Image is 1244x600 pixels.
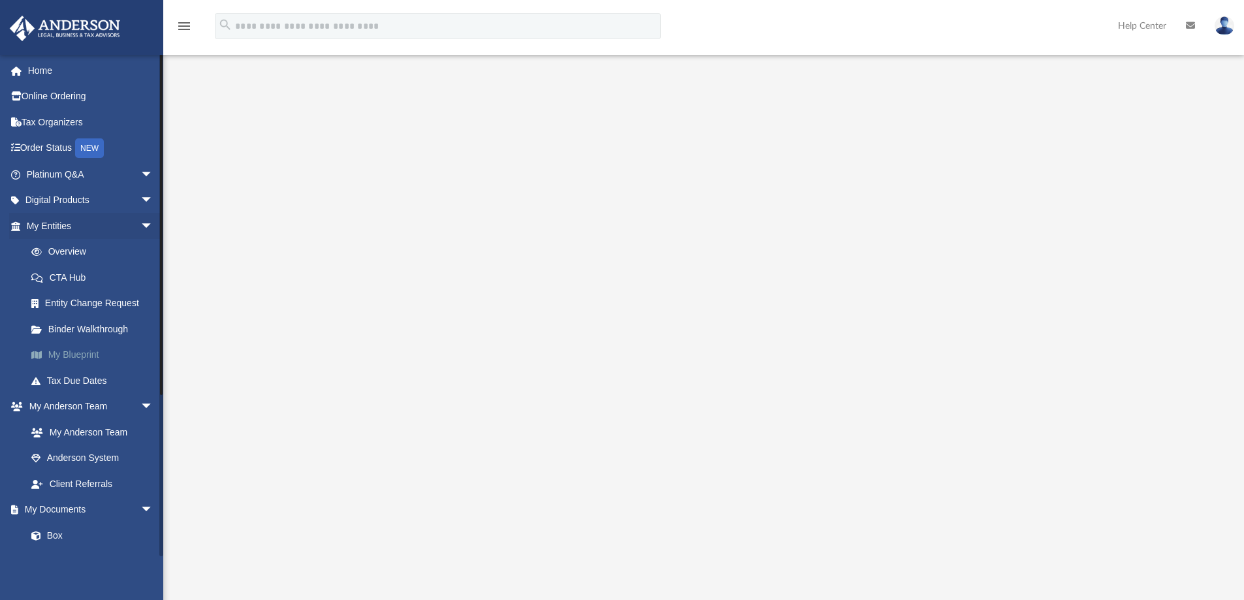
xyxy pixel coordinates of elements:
a: Client Referrals [18,471,167,497]
span: arrow_drop_down [140,497,167,524]
a: Order StatusNEW [9,135,173,162]
a: Binder Walkthrough [18,316,173,342]
a: Tax Due Dates [18,368,173,394]
span: arrow_drop_down [140,161,167,188]
a: My Anderson Team [18,419,160,445]
a: Entity Change Request [18,291,173,317]
a: CTA Hub [18,264,173,291]
span: arrow_drop_down [140,213,167,240]
a: My Anderson Teamarrow_drop_down [9,394,167,420]
a: My Entitiesarrow_drop_down [9,213,173,239]
a: Home [9,57,173,84]
img: User Pic [1215,16,1234,35]
span: arrow_drop_down [140,394,167,420]
i: search [218,18,232,32]
a: Tax Organizers [9,109,173,135]
a: Online Ordering [9,84,173,110]
div: NEW [75,138,104,158]
a: Anderson System [18,445,167,471]
a: Box [18,522,160,548]
a: Meeting Minutes [18,548,167,575]
a: menu [176,25,192,34]
a: My Documentsarrow_drop_down [9,497,167,523]
a: Platinum Q&Aarrow_drop_down [9,161,173,187]
i: menu [176,18,192,34]
a: Digital Productsarrow_drop_down [9,187,173,213]
a: Overview [18,239,173,265]
a: My Blueprint [18,342,173,368]
img: Anderson Advisors Platinum Portal [6,16,124,41]
span: arrow_drop_down [140,187,167,214]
